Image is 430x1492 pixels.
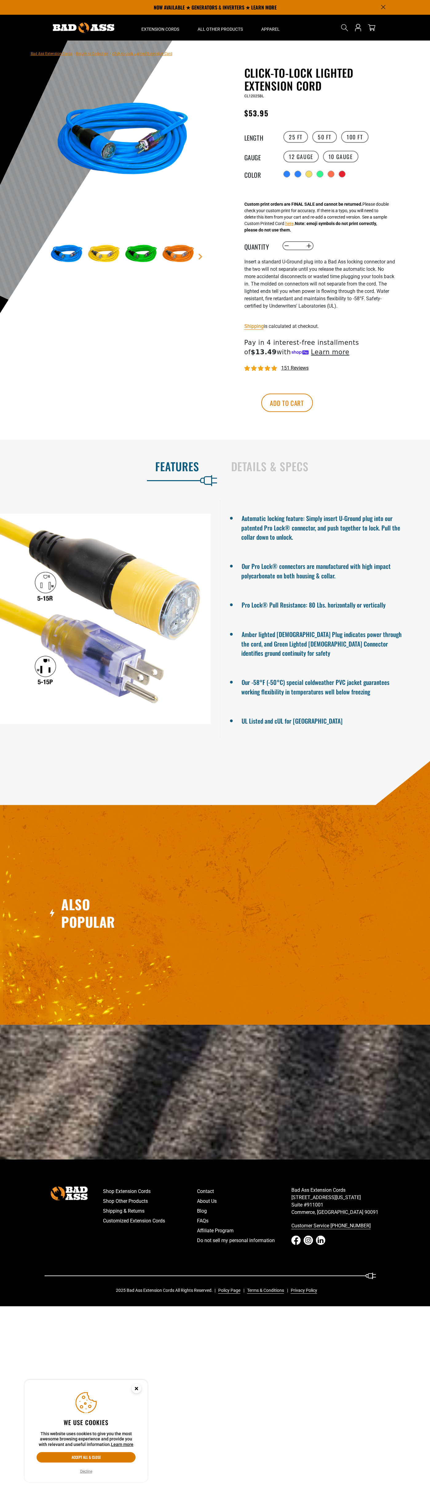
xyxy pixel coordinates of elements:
p: Bad Ass Extension Cords [STREET_ADDRESS][US_STATE] Suite #911001 Commerce, [GEOGRAPHIC_DATA] 90091 [291,1187,386,1216]
img: blue [49,236,85,272]
span: nsert a standard U-Ground plug into a Bad Ass locking connector and the two will not separate unt... [244,259,395,309]
span: CL12025BL [244,94,264,98]
li: Pro Lock® Pull Resistance: 80 Lbs. horizontally or vertically [241,599,409,610]
span: › [73,52,75,56]
button: Accept all & close [37,1452,136,1463]
a: Blog [197,1206,291,1216]
legend: Length [244,133,275,141]
li: Automatic locking feature: Simply insert U-Ground plug into our patented Pro Lock® connector, and... [241,512,409,542]
span: All Other Products [198,26,243,32]
legend: Gauge [244,153,275,161]
div: I [244,258,395,317]
a: Customer Service [PHONE_NUMBER] [291,1221,386,1231]
a: Policy Page [216,1287,240,1294]
span: 151 reviews [281,365,309,371]
strong: Note: emoji symbols do not print correctly, please do not use them. [244,221,377,232]
button: Add to cart [261,394,313,412]
span: Click-to-Lock Lighted Extension Cord [112,52,172,56]
a: Affiliate Program [197,1226,291,1236]
summary: Search [340,23,349,33]
div: is calculated at checkout. [244,322,395,330]
label: 10 Gauge [323,151,358,162]
li: Our Pro Lock® connectors are manufactured with high impact polycarbonate on both housing & collar. [241,560,409,580]
nav: breadcrumbs [31,50,172,57]
h2: Details & Specs [231,460,417,473]
img: blue [49,68,197,216]
a: Shipping & Returns [103,1206,197,1216]
img: yellow [86,236,122,272]
div: Please double check your custom print for accuracy. If there is a typo, you will need to delete t... [244,201,389,233]
summary: Extension Cords [132,15,188,41]
a: Shop Other Products [103,1196,197,1206]
span: 4.87 stars [244,366,278,371]
a: Learn more [111,1442,133,1447]
p: This website uses cookies to give you the most awesome browsing experience and provide you with r... [37,1431,136,1447]
summary: All Other Products [188,15,252,41]
div: 2025 Bad Ass Extension Cords All Rights Reserved. [116,1287,322,1294]
li: Our -58°F (-50°C) special coldweather PVC jacket guarantees working flexibility in temperatures w... [241,676,409,696]
a: Privacy Policy [288,1287,317,1294]
summary: Apparel [252,15,289,41]
aside: Cookie Consent [25,1380,148,1482]
h1: Click-to-Lock Lighted Extension Cord [244,66,395,92]
a: FAQs [197,1216,291,1226]
legend: Color [244,170,275,178]
label: 50 FT [312,131,337,143]
a: About Us [197,1196,291,1206]
label: 12 Gauge [283,151,319,162]
li: Amber lighted [DEMOGRAPHIC_DATA] Plug indicates power through the cord, and Green Lighted [DEMOGR... [241,628,409,658]
a: Terms & Conditions [245,1287,284,1294]
h2: We use cookies [37,1418,136,1426]
h2: Features [13,460,199,473]
a: Bad Ass Extension Cords [31,52,72,56]
img: Bad Ass Extension Cords [51,1187,88,1200]
label: 25 FT [283,131,308,143]
a: Return to Collection [76,52,108,56]
a: Customized Extension Cords [103,1216,197,1226]
span: Apparel [261,26,280,32]
label: Quantity [244,242,275,250]
a: Next [197,254,203,260]
a: Do not sell my personal information [197,1236,291,1245]
a: Shop Extension Cords [103,1187,197,1196]
h2: Also Popular [61,896,134,931]
span: › [110,52,111,56]
li: UL Listed and cUL for [GEOGRAPHIC_DATA] [241,715,409,726]
strong: Custom print orders are FINAL SALE and cannot be returned. [244,202,362,207]
button: here [285,220,294,227]
img: orange [160,236,196,272]
a: Contact [197,1187,291,1196]
button: Decline [78,1468,94,1475]
img: Bad Ass Extension Cords [53,23,114,33]
span: $53.95 [244,107,269,119]
span: Extension Cords [141,26,179,32]
label: 100 FT [341,131,369,143]
a: Shipping [244,323,264,329]
img: green [123,236,159,272]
